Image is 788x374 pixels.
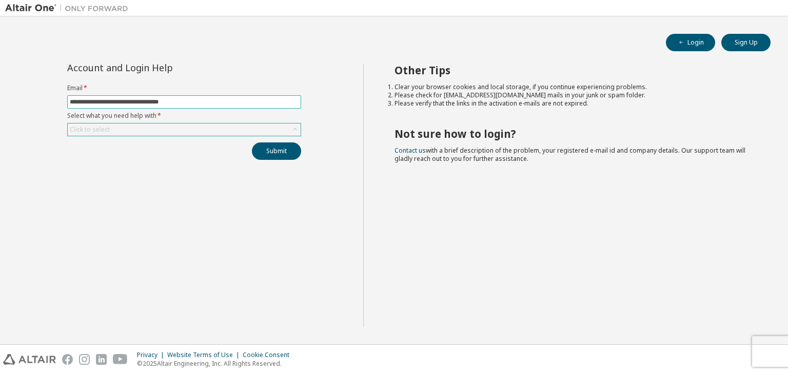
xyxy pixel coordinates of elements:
[62,354,73,365] img: facebook.svg
[243,351,295,359] div: Cookie Consent
[67,64,254,72] div: Account and Login Help
[96,354,107,365] img: linkedin.svg
[68,123,301,136] div: Click to select
[395,64,753,77] h2: Other Tips
[70,126,110,134] div: Click to select
[79,354,90,365] img: instagram.svg
[395,127,753,140] h2: Not sure how to login?
[395,99,753,108] li: Please verify that the links in the activation e-mails are not expired.
[3,354,56,365] img: altair_logo.svg
[395,146,426,155] a: Contact us
[5,3,133,13] img: Altair One
[666,34,715,51] button: Login
[395,146,745,163] span: with a brief description of the problem, your registered e-mail id and company details. Our suppo...
[395,83,753,91] li: Clear your browser cookies and local storage, if you continue experiencing problems.
[67,84,301,92] label: Email
[721,34,771,51] button: Sign Up
[137,359,295,368] p: © 2025 Altair Engineering, Inc. All Rights Reserved.
[137,351,167,359] div: Privacy
[395,91,753,99] li: Please check for [EMAIL_ADDRESS][DOMAIN_NAME] mails in your junk or spam folder.
[113,354,128,365] img: youtube.svg
[67,112,301,120] label: Select what you need help with
[167,351,243,359] div: Website Terms of Use
[252,142,301,160] button: Submit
